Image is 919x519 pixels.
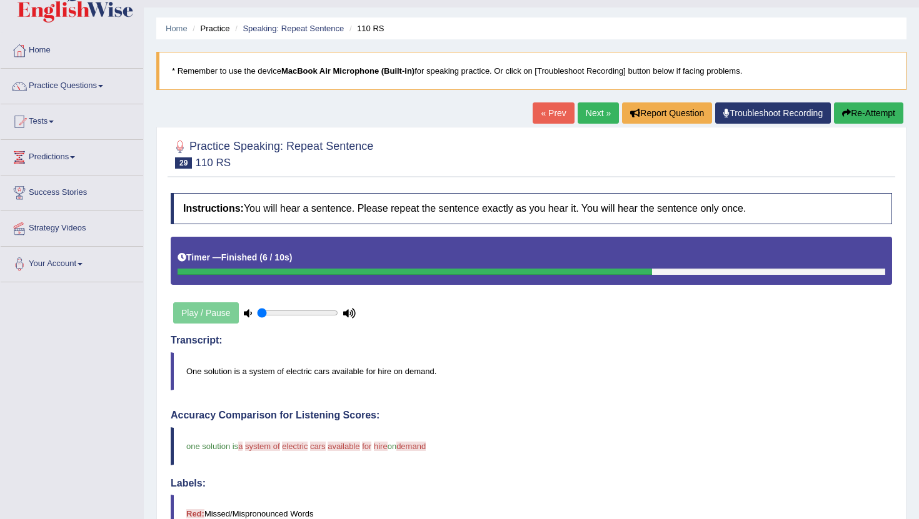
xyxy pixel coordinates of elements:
[183,203,244,214] b: Instructions:
[396,442,426,451] span: demand
[243,24,344,33] a: Speaking: Repeat Sentence
[171,335,892,346] h4: Transcript:
[171,352,892,390] blockquote: One solution is a system of electric cars available for hire on demand.
[578,102,619,124] a: Next »
[166,24,188,33] a: Home
[186,442,238,451] span: one solution is
[171,137,373,169] h2: Practice Speaking: Repeat Sentence
[178,253,292,262] h5: Timer —
[171,478,892,489] h4: Labels:
[238,442,243,451] span: a
[171,193,892,224] h4: You will hear a sentence. Please repeat the sentence exactly as you hear it. You will hear the se...
[1,140,143,171] a: Predictions
[175,157,192,169] span: 29
[282,442,308,451] span: electric
[289,252,293,262] b: )
[171,410,892,421] h4: Accuracy Comparison for Listening Scores:
[1,211,143,242] a: Strategy Videos
[328,442,359,451] span: available
[346,22,384,34] li: 110 RS
[186,509,204,518] b: Red:
[195,157,231,169] small: 110 RS
[1,247,143,278] a: Your Account
[221,252,258,262] b: Finished
[259,252,263,262] b: (
[362,442,371,451] span: for
[388,442,396,451] span: on
[622,102,712,124] button: Report Question
[189,22,229,34] li: Practice
[1,69,143,100] a: Practice Questions
[310,442,326,451] span: cars
[834,102,903,124] button: Re-Attempt
[1,33,143,64] a: Home
[1,175,143,207] a: Success Stories
[1,104,143,136] a: Tests
[281,66,414,76] b: MacBook Air Microphone (Built-in)
[533,102,574,124] a: « Prev
[715,102,831,124] a: Troubleshoot Recording
[263,252,289,262] b: 6 / 10s
[156,52,906,90] blockquote: * Remember to use the device for speaking practice. Or click on [Troubleshoot Recording] button b...
[245,442,280,451] span: system of
[374,442,388,451] span: hire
